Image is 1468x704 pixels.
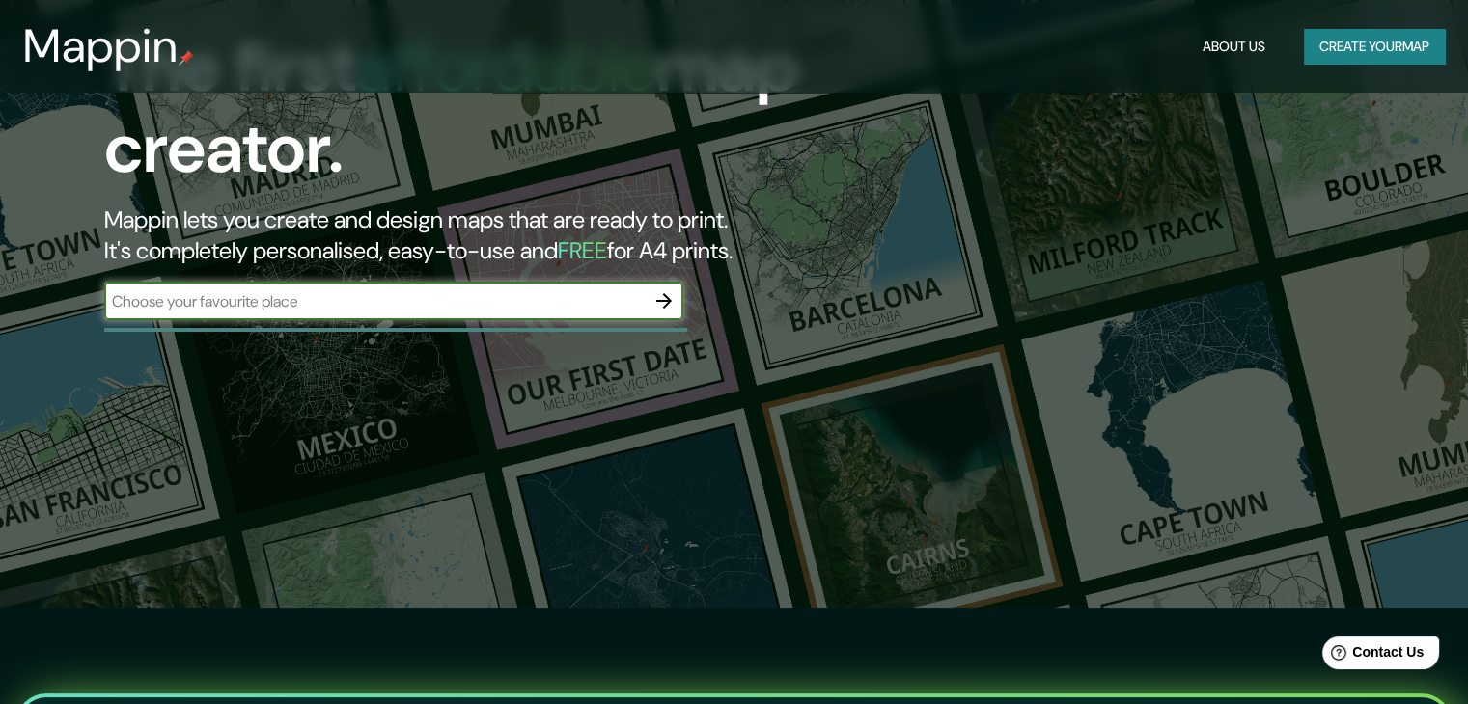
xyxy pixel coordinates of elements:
[1304,29,1445,65] button: Create yourmap
[104,27,839,204] h1: The first map creator.
[558,235,607,265] h5: FREE
[179,50,194,66] img: mappin-pin
[1296,629,1447,683] iframe: Help widget launcher
[104,204,839,266] h2: Mappin lets you create and design maps that are ready to print. It's completely personalised, eas...
[1195,29,1273,65] button: About Us
[104,290,645,312] input: Choose your favourite place
[23,19,179,73] h3: Mappin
